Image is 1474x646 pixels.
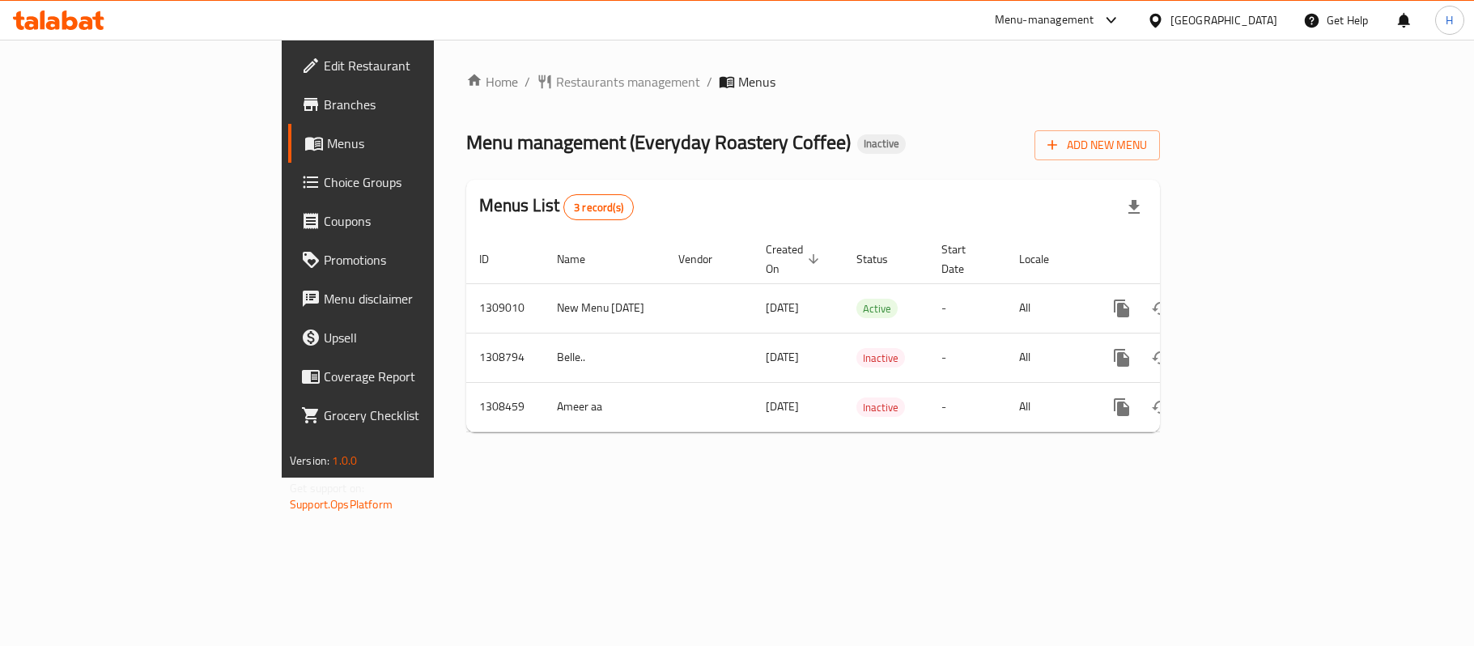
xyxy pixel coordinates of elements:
[1446,11,1453,29] span: H
[556,72,700,91] span: Restaurants management
[1019,249,1070,269] span: Locale
[288,318,528,357] a: Upsell
[288,124,528,163] a: Menus
[324,172,515,192] span: Choice Groups
[766,240,824,278] span: Created On
[288,240,528,279] a: Promotions
[707,72,712,91] li: /
[466,235,1271,432] table: enhanced table
[1102,338,1141,377] button: more
[327,134,515,153] span: Menus
[1006,382,1090,431] td: All
[1102,289,1141,328] button: more
[1034,130,1160,160] button: Add New Menu
[856,249,909,269] span: Status
[856,349,905,368] span: Inactive
[928,283,1006,333] td: -
[324,95,515,114] span: Branches
[290,450,329,471] span: Version:
[290,494,393,515] a: Support.OpsPlatform
[766,346,799,368] span: [DATE]
[1102,388,1141,427] button: more
[1090,235,1271,284] th: Actions
[288,357,528,396] a: Coverage Report
[856,348,905,368] div: Inactive
[479,249,510,269] span: ID
[857,137,906,151] span: Inactive
[288,396,528,435] a: Grocery Checklist
[544,382,665,431] td: Ameer aa
[288,85,528,124] a: Branches
[564,200,633,215] span: 3 record(s)
[856,300,898,318] span: Active
[332,450,357,471] span: 1.0.0
[1170,11,1277,29] div: [GEOGRAPHIC_DATA]
[678,249,733,269] span: Vendor
[324,56,515,75] span: Edit Restaurant
[288,279,528,318] a: Menu disclaimer
[544,283,665,333] td: New Menu [DATE]
[288,163,528,202] a: Choice Groups
[288,46,528,85] a: Edit Restaurant
[1141,338,1180,377] button: Change Status
[324,289,515,308] span: Menu disclaimer
[324,211,515,231] span: Coupons
[290,478,364,499] span: Get support on:
[738,72,775,91] span: Menus
[466,72,1160,91] nav: breadcrumb
[324,406,515,425] span: Grocery Checklist
[1006,283,1090,333] td: All
[856,398,905,417] span: Inactive
[941,240,987,278] span: Start Date
[928,382,1006,431] td: -
[857,134,906,154] div: Inactive
[479,193,634,220] h2: Menus List
[324,250,515,270] span: Promotions
[1006,333,1090,382] td: All
[928,333,1006,382] td: -
[324,367,515,386] span: Coverage Report
[1141,289,1180,328] button: Change Status
[324,328,515,347] span: Upsell
[856,397,905,417] div: Inactive
[537,72,700,91] a: Restaurants management
[1115,188,1153,227] div: Export file
[766,297,799,318] span: [DATE]
[766,396,799,417] span: [DATE]
[1141,388,1180,427] button: Change Status
[1047,135,1147,155] span: Add New Menu
[288,202,528,240] a: Coupons
[466,124,851,160] span: Menu management ( Everyday Roastery Coffee )
[544,333,665,382] td: Belle..
[563,194,634,220] div: Total records count
[995,11,1094,30] div: Menu-management
[557,249,606,269] span: Name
